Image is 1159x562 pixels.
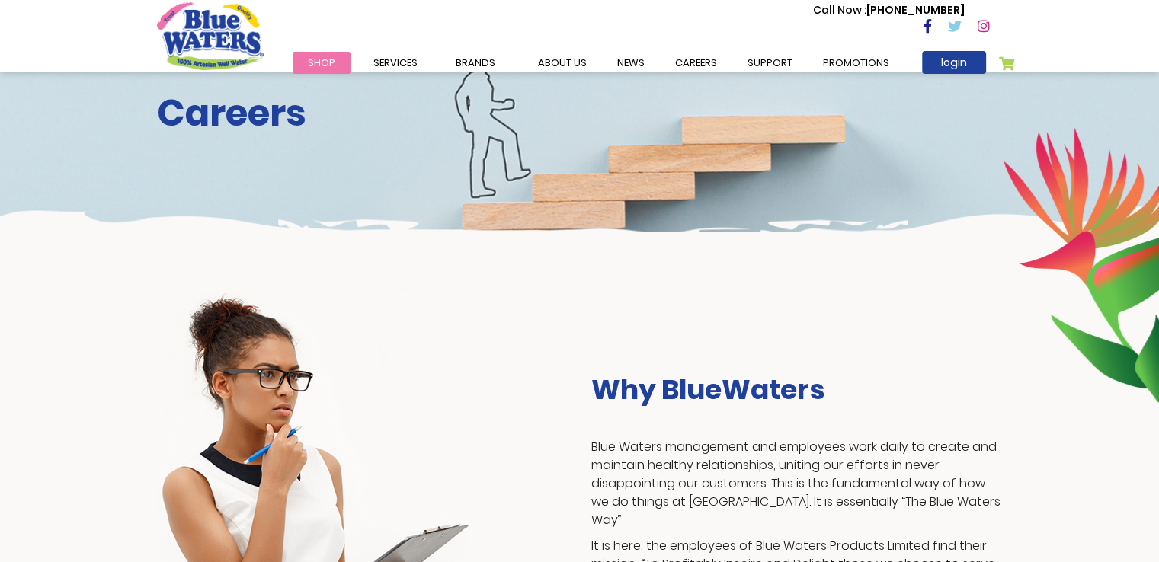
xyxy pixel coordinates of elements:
p: [PHONE_NUMBER] [813,2,965,18]
span: Services [373,56,418,70]
a: store logo [157,2,264,69]
img: career-intro-leaves.png [1003,127,1159,403]
a: support [732,52,808,74]
a: News [602,52,660,74]
span: Call Now : [813,2,866,18]
p: Blue Waters management and employees work daily to create and maintain healthy relationships, uni... [591,438,1003,529]
h3: Why BlueWaters [591,373,1003,406]
span: Brands [456,56,495,70]
a: login [922,51,986,74]
a: about us [523,52,602,74]
span: Shop [308,56,335,70]
h2: Careers [157,91,1003,136]
a: Promotions [808,52,904,74]
a: careers [660,52,732,74]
